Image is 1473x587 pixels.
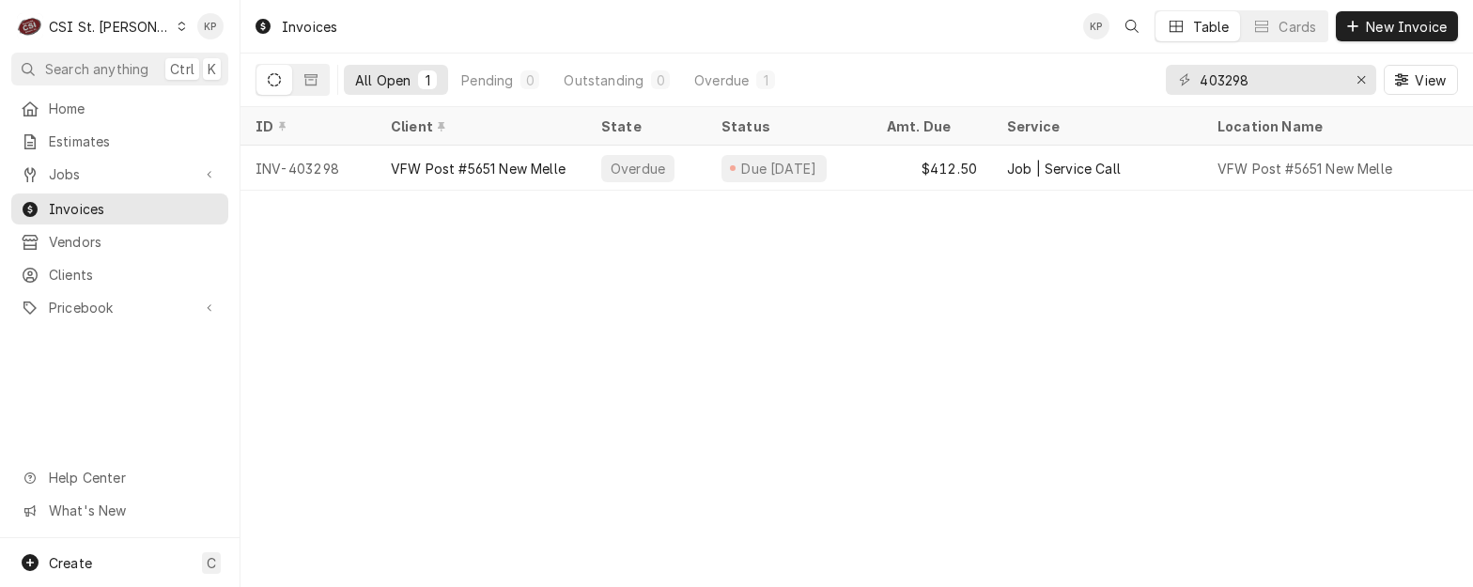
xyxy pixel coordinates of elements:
[1193,17,1230,37] div: Table
[11,495,228,526] a: Go to What's New
[760,70,771,90] div: 1
[11,193,228,224] a: Invoices
[1117,11,1147,41] button: Open search
[1336,11,1458,41] button: New Invoice
[609,159,667,178] div: Overdue
[11,226,228,257] a: Vendors
[49,164,191,184] span: Jobs
[887,116,973,136] div: Amt. Due
[461,70,513,90] div: Pending
[1362,17,1450,37] span: New Invoice
[1411,70,1450,90] span: View
[49,232,219,252] span: Vendors
[391,116,567,136] div: Client
[1279,17,1316,37] div: Cards
[11,53,228,85] button: Search anythingCtrlK
[11,159,228,190] a: Go to Jobs
[11,462,228,493] a: Go to Help Center
[601,116,691,136] div: State
[355,70,411,90] div: All Open
[49,199,219,219] span: Invoices
[1217,116,1454,136] div: Location Name
[1083,13,1109,39] div: KP
[1007,116,1184,136] div: Service
[1346,65,1376,95] button: Erase input
[1200,65,1341,95] input: Keyword search
[422,70,433,90] div: 1
[655,70,666,90] div: 0
[1384,65,1458,95] button: View
[49,99,219,118] span: Home
[564,70,643,90] div: Outstanding
[524,70,535,90] div: 0
[872,146,992,191] div: $412.50
[208,59,216,79] span: K
[207,553,216,573] span: C
[721,116,853,136] div: Status
[694,70,749,90] div: Overdue
[11,292,228,323] a: Go to Pricebook
[11,259,228,290] a: Clients
[17,13,43,39] div: C
[49,131,219,151] span: Estimates
[45,59,148,79] span: Search anything
[1217,159,1392,178] div: VFW Post #5651 New Melle
[170,59,194,79] span: Ctrl
[739,159,819,178] div: Due [DATE]
[11,93,228,124] a: Home
[49,17,171,37] div: CSI St. [PERSON_NAME]
[49,298,191,317] span: Pricebook
[49,501,217,520] span: What's New
[49,555,92,571] span: Create
[197,13,224,39] div: KP
[197,13,224,39] div: Kym Parson's Avatar
[240,146,376,191] div: INV-403298
[17,13,43,39] div: CSI St. Louis's Avatar
[1007,159,1121,178] div: Job | Service Call
[1083,13,1109,39] div: Kym Parson's Avatar
[11,126,228,157] a: Estimates
[49,468,217,487] span: Help Center
[256,116,357,136] div: ID
[391,159,566,178] div: VFW Post #5651 New Melle
[49,265,219,285] span: Clients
